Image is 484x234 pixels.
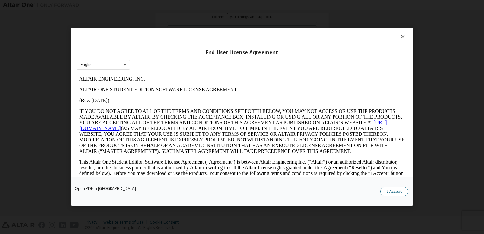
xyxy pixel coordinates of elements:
[3,46,310,57] a: [URL][DOMAIN_NAME]
[3,13,328,19] p: ALTAIR ONE STUDENT EDITION SOFTWARE LICENSE AGREEMENT
[77,49,407,56] div: End-User License Agreement
[3,24,328,30] p: (Rev. [DATE])
[3,35,328,81] p: IF YOU DO NOT AGREE TO ALL OF THE TERMS AND CONDITIONS SET FORTH BELOW, YOU MAY NOT ACCESS OR USE...
[81,63,94,67] div: English
[380,187,408,197] button: I Accept
[3,3,328,8] p: ALTAIR ENGINEERING, INC.
[75,187,136,191] a: Open PDF in [GEOGRAPHIC_DATA]
[3,86,328,108] p: This Altair One Student Edition Software License Agreement (“Agreement”) is between Altair Engine...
